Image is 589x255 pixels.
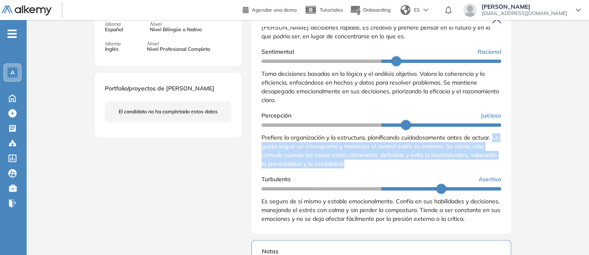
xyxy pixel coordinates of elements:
span: Prefiere la organización y la estructura, planificando cuidadosamente antes de actuar. Le gusta s... [261,134,499,167]
a: Agendar una demo [243,4,297,14]
span: ES [414,6,420,14]
span: Inglés [105,45,120,53]
span: El candidato no ha completado estos datos [119,108,218,115]
span: Idioma [105,40,120,47]
span: Resultados cualitativos [261,13,325,27]
span: Agendar una demo [252,7,297,13]
span: Nivel [147,40,210,47]
span: Turbulento [261,175,291,184]
span: Juicioso [481,111,501,120]
span: Español [105,26,123,33]
span: Nivel [150,20,202,28]
span: Idioma [105,20,123,28]
span: Nivel Profesional Completo [147,45,210,53]
span: Racional [477,47,501,56]
button: Onboarding [350,1,390,19]
span: A [10,69,15,76]
span: [PERSON_NAME] [482,3,567,10]
span: Nivel Bilingüe o Nativo [150,26,202,33]
span: Tutoriales [320,7,343,13]
span: Asertivo [479,175,501,184]
img: Logo [2,5,52,16]
img: world [400,5,410,15]
span: Onboarding [363,7,390,13]
span: Portfolio/proyectos de [PERSON_NAME] [105,85,214,92]
span: Es seguro de sí mismo y estable emocionalmente. Confía en sus habilidades y decisiones, manejando... [261,197,500,222]
span: [EMAIL_ADDRESS][DOMAIN_NAME] [482,10,567,17]
span: Sentimental [261,47,294,56]
span: Percepción [261,111,291,120]
span: Toma decisiones basadas en la lógica y el análisis objetivo. Valora la coherencia y la eficiencia... [261,70,499,104]
i: - [7,33,17,35]
img: arrow [423,8,428,12]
